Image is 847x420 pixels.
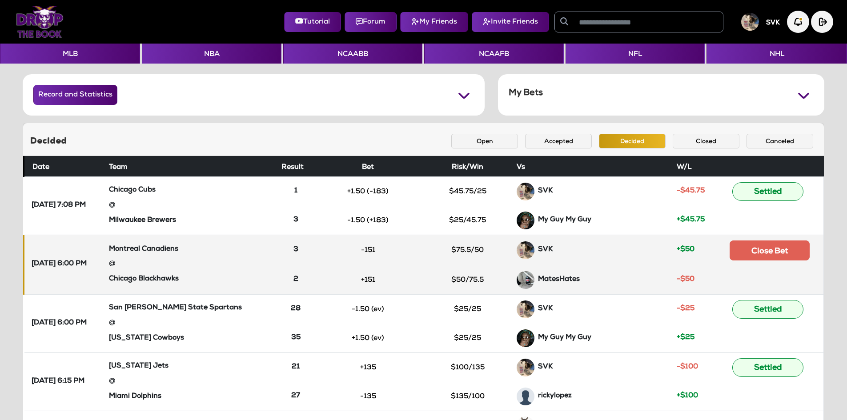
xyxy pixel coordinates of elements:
[109,256,274,273] div: @
[32,377,84,387] strong: [DATE] 6:15 PM
[472,12,549,32] button: Invite Friends
[517,271,534,289] img: hIZp8s1qT+F9nasn0Gojk4AAAAAElFTkSuQmCC
[434,389,501,404] button: $135/100
[677,334,694,341] strong: +$25
[24,156,106,176] th: Date
[345,12,397,32] button: Forum
[434,213,501,228] button: $25/45.75
[400,12,468,32] button: My Friends
[109,217,176,224] strong: Milwaukee Brewers
[677,276,694,283] strong: -$50
[513,156,673,176] th: Vs
[509,88,543,99] h5: My Bets
[517,359,534,376] img: GGTJwxpDP8f4YzxztqnhC4AAAAASUVORK5CYII=
[517,212,534,229] img: 0SACF+H0i40AAAAASUVORK5CYII=
[278,156,314,176] th: Result
[32,319,87,328] strong: [DATE] 6:00 PM
[707,44,847,64] button: NHL
[538,276,580,283] strong: MatesHates
[732,182,803,201] button: Settled
[538,246,553,253] strong: SVK
[109,363,169,370] strong: [US_STATE] Jets
[538,216,591,224] strong: My Guy My Guy
[291,392,300,400] strong: 27
[673,134,739,148] button: Closed
[109,246,178,253] strong: Montreal Canadiens
[32,260,87,269] strong: [DATE] 6:00 PM
[30,136,67,147] h5: Decided
[766,19,780,27] h5: SVK
[677,216,705,224] strong: +$45.75
[741,13,759,31] img: User
[292,364,300,371] strong: 21
[747,134,813,148] button: Canceled
[538,305,553,312] strong: SVK
[538,392,572,400] strong: rickylopez
[314,156,422,176] th: Bet
[335,272,401,288] button: +151
[335,360,401,375] button: +135
[673,156,716,176] th: W/L
[109,315,274,332] div: @
[517,329,534,347] img: 0SACF+H0i40AAAAASUVORK5CYII=
[335,302,401,317] button: -1.50 (ev)
[335,243,401,258] button: -151
[517,388,534,405] img: avatar-default.png
[434,331,501,346] button: $25/25
[434,272,501,288] button: $50/75.5
[677,392,698,400] strong: +$100
[599,134,666,148] button: Decided
[730,240,810,260] button: Close Bet
[293,246,298,253] strong: 3
[732,300,803,319] button: Settled
[434,243,501,258] button: $75.5/50
[109,197,274,214] div: @
[109,335,184,342] strong: [US_STATE] Cowboys
[422,156,513,176] th: Risk/Win
[293,216,298,224] strong: 3
[538,188,553,195] strong: SVK
[517,183,534,200] img: GGTJwxpDP8f4YzxztqnhC4AAAAASUVORK5CYII=
[434,360,501,375] button: $100/135
[677,305,694,312] strong: -$25
[32,201,86,211] strong: [DATE] 7:08 PM
[787,11,809,33] img: Notification
[451,134,518,148] button: Open
[677,364,698,371] strong: -$100
[677,188,705,195] strong: -$45.75
[105,156,277,176] th: Team
[525,134,592,148] button: Accepted
[538,334,591,341] strong: My Guy My Guy
[109,276,179,283] strong: Chicago Blackhawks
[424,44,563,64] button: NCAAFB
[283,44,422,64] button: NCAABB
[109,373,274,390] div: @
[335,331,401,346] button: +1.50 (ev)
[335,184,401,199] button: +1.50 (-183)
[109,393,161,400] strong: Miami Dolphins
[538,364,553,371] strong: SVK
[33,85,117,105] button: Record and Statistics
[517,300,534,318] img: GGTJwxpDP8f4YzxztqnhC4AAAAASUVORK5CYII=
[294,188,297,195] strong: 1
[566,44,705,64] button: NFL
[284,12,341,32] button: Tutorial
[434,184,501,199] button: $45.75/25
[291,305,301,312] strong: 28
[335,213,401,228] button: -1.50 (+183)
[335,389,401,404] button: -135
[293,276,298,283] strong: 2
[142,44,281,64] button: NBA
[677,246,694,253] strong: +$50
[517,241,534,259] img: GGTJwxpDP8f4YzxztqnhC4AAAAASUVORK5CYII=
[16,6,64,38] img: Logo
[732,358,803,377] button: Settled
[109,304,242,312] strong: San [PERSON_NAME] State Spartans
[291,334,301,341] strong: 35
[109,187,156,194] strong: Chicago Cubs
[434,302,501,317] button: $25/25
